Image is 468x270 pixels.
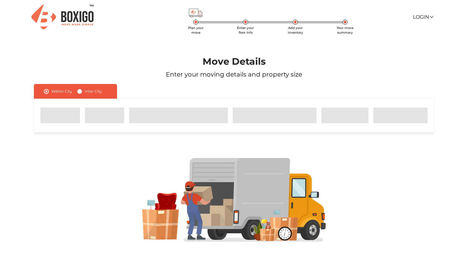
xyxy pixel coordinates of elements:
label: Inter City [85,88,102,95]
p: Enter your moving details and property size [19,70,449,79]
span: Enter your floor info [237,26,254,35]
span: Plan your move [188,26,204,35]
img: Boxigo [31,5,94,29]
span: Add your inventory [288,26,303,35]
label: Within City [51,88,72,95]
a: Login [413,14,433,20]
span: Your move summary [337,26,353,35]
h1: Move Details [19,56,449,67]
